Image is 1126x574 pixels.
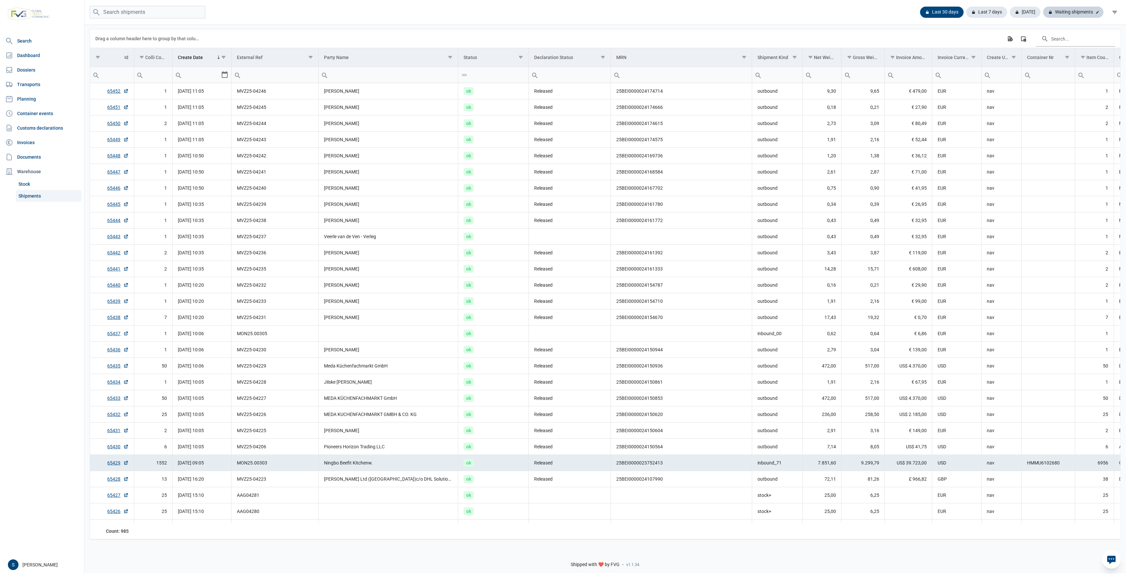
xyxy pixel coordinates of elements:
td: 2,16 [841,132,885,148]
td: [PERSON_NAME] [319,148,458,164]
td: inbound_00 [752,326,803,342]
td: 1 [134,277,173,293]
td: 25BEI0000024150944 [611,342,752,358]
td: 1 [1075,326,1114,342]
td: 2 [134,115,173,132]
span: Show filter options for column 'Invoice Amount' [890,55,895,60]
a: 65451 [108,104,129,111]
span: Show filter options for column 'Container Nr' [1065,55,1070,60]
td: 1 [1075,83,1114,99]
td: Column Net Weight [803,48,842,67]
a: 65450 [108,120,129,127]
a: 65452 [108,88,129,94]
td: 3,09 [841,115,885,132]
td: 3,43 [803,245,842,261]
a: Invoices [3,136,81,149]
td: 2 [1075,245,1114,261]
td: 7 [1075,309,1114,326]
td: Released [529,83,611,99]
td: nav [981,164,1021,180]
td: Column Shipment Kind [752,48,803,67]
td: Released [529,115,611,132]
td: nav [981,196,1021,212]
input: Search in the data grid [1036,31,1115,47]
td: 2 [1075,277,1114,293]
td: EUR [932,99,982,115]
td: 1,91 [803,293,842,309]
a: 65443 [108,233,129,240]
td: 0,62 [803,326,842,342]
td: [PERSON_NAME] [319,212,458,229]
td: 0,90 [841,180,885,196]
td: 25BEI0000024161333 [611,261,752,277]
input: Filter cell [529,67,611,83]
td: 25BEI0000024154787 [611,277,752,293]
td: nav [981,148,1021,164]
td: Column Item Count [1075,48,1114,67]
td: MVZ25-04246 [232,83,319,99]
input: Filter cell [1022,67,1075,83]
td: EUR [932,229,982,245]
td: 1 [1075,164,1114,180]
td: 0,64 [841,326,885,342]
td: outbound [752,180,803,196]
td: Filter cell [611,67,752,83]
a: Customs declarations [3,121,81,135]
td: nav [981,180,1021,196]
td: Filter cell [173,67,232,83]
input: Filter cell [458,67,529,83]
td: MVZ25-04242 [232,148,319,164]
td: 25BEI0000024161780 [611,196,752,212]
div: Search box [752,67,764,83]
td: EUR [932,83,982,99]
td: 17,43 [803,309,842,326]
td: 2,79 [803,342,842,358]
td: 1 [1075,196,1114,212]
td: nav [981,229,1021,245]
td: outbound [752,164,803,180]
input: Filter cell [173,67,221,83]
td: Released [529,148,611,164]
td: EUR [932,132,982,148]
a: 65440 [108,282,129,288]
td: 2,73 [803,115,842,132]
td: 9,30 [803,83,842,99]
td: Released [529,132,611,148]
td: EUR [932,342,982,358]
td: 1,38 [841,148,885,164]
td: Column Party Name [319,48,458,67]
td: Released [529,164,611,180]
div: Search box [90,67,102,83]
td: outbound [752,196,803,212]
td: 0,16 [803,277,842,293]
div: Search box [982,67,994,83]
td: outbound [752,132,803,148]
td: 0,75 [803,180,842,196]
td: outbound [752,229,803,245]
td: 1 [1075,212,1114,229]
td: Released [529,293,611,309]
td: Column Status [458,48,529,67]
td: 1,20 [803,148,842,164]
td: nav [981,132,1021,148]
td: Filter cell [932,67,982,83]
input: Filter cell [232,67,318,83]
td: 0,49 [841,229,885,245]
td: 1 [134,229,173,245]
td: outbound [752,342,803,358]
td: Filter cell [1075,67,1114,83]
td: MVZ25-04238 [232,212,319,229]
td: Column Create Date [173,48,232,67]
td: [PERSON_NAME] [319,293,458,309]
input: Filter cell [982,67,1021,83]
td: Filter cell [885,67,932,83]
span: Show filter options for column 'Colli Count' [140,55,145,60]
td: MVZ25-04243 [232,132,319,148]
div: Column Chooser [1017,33,1029,45]
td: EUR [932,212,982,229]
div: Search box [529,67,541,83]
span: Show filter options for column 'External Ref' [308,55,313,60]
td: 1 [134,99,173,115]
